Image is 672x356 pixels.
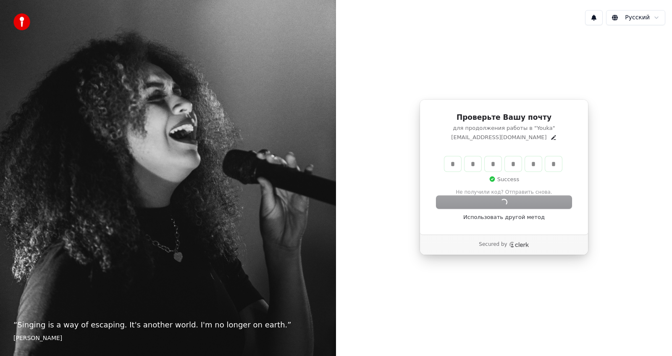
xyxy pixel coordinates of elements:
[451,134,546,141] p: [EMAIL_ADDRESS][DOMAIN_NAME]
[509,242,529,248] a: Clerk logo
[479,241,507,248] p: Secured by
[13,319,323,331] p: “ Singing is a way of escaping. It's another world. I'm no longer on earth. ”
[550,134,557,141] button: Edit
[443,155,564,173] div: Verification code input
[489,176,519,183] p: Success
[436,124,572,132] p: для продолжения работы в "Youka"
[436,113,572,123] h1: Проверьте Вашу почту
[13,334,323,343] footer: [PERSON_NAME]
[463,214,545,221] a: Использовать другой метод
[13,13,30,30] img: youka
